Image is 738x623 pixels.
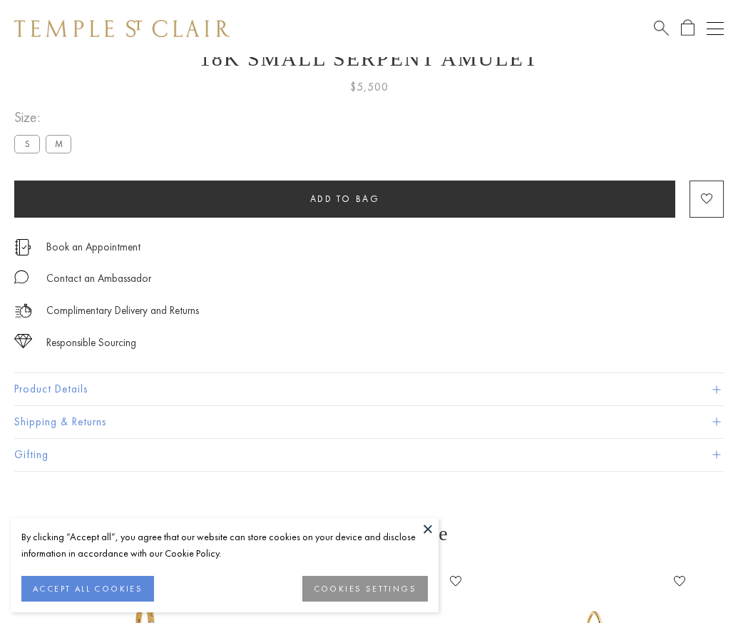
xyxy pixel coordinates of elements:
[14,302,32,320] img: icon_delivery.svg
[14,106,77,129] span: Size:
[46,270,151,288] div: Contact an Ambassador
[14,334,32,348] img: icon_sourcing.svg
[46,302,199,320] p: Complimentary Delivery and Returns
[707,20,724,37] button: Open navigation
[681,19,695,37] a: Open Shopping Bag
[14,181,675,218] button: Add to bag
[654,19,669,37] a: Search
[46,135,71,153] label: M
[21,529,428,562] div: By clicking “Accept all”, you agree that our website can store cookies on your device and disclos...
[46,334,136,352] div: Responsible Sourcing
[302,576,428,602] button: COOKIES SETTINGS
[14,373,724,405] button: Product Details
[14,239,31,255] img: icon_appointment.svg
[21,576,154,602] button: ACCEPT ALL COOKIES
[310,193,380,205] span: Add to bag
[350,78,389,96] span: $5,500
[14,20,230,37] img: Temple St. Clair
[14,406,724,438] button: Shipping & Returns
[14,270,29,284] img: MessageIcon-01_2.svg
[14,439,724,471] button: Gifting
[46,239,140,255] a: Book an Appointment
[14,46,724,71] h1: 18K Small Serpent Amulet
[14,135,40,153] label: S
